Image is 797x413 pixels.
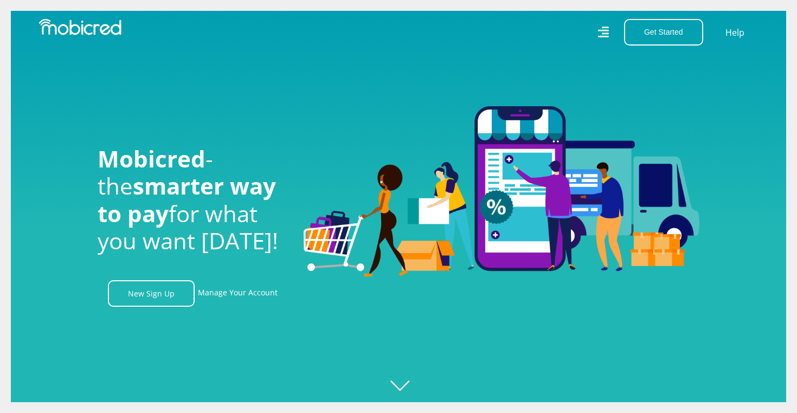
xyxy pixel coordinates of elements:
[725,25,745,40] a: Help
[624,19,703,46] button: Get Started
[108,280,195,307] a: New Sign Up
[98,170,276,228] span: smarter way to pay
[39,19,121,35] img: Mobicred
[304,106,699,278] img: Welcome to Mobicred
[198,280,278,307] a: Manage Your Account
[98,143,205,174] span: Mobicred
[98,145,287,255] h1: - the for what you want [DATE]!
